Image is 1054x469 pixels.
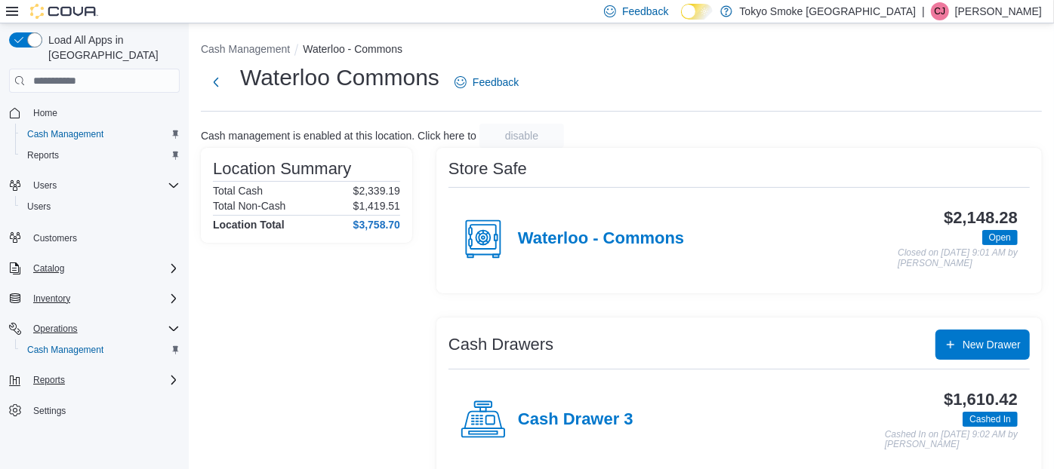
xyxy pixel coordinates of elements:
[479,124,564,148] button: disable
[21,341,180,359] span: Cash Management
[963,412,1018,427] span: Cashed In
[3,288,186,309] button: Inventory
[213,185,263,197] h6: Total Cash
[27,149,59,161] span: Reports
[931,2,949,20] div: Craig Jacobs
[213,160,351,178] h3: Location Summary
[473,75,519,90] span: Feedback
[969,412,1011,426] span: Cashed In
[27,176,63,195] button: Users
[898,248,1018,268] p: Closed on [DATE] 9:01 AM by [PERSON_NAME]
[27,259,180,277] span: Catalog
[353,185,400,197] p: $2,339.19
[27,344,103,356] span: Cash Management
[27,104,63,122] a: Home
[240,63,439,93] h1: Waterloo Commons
[21,125,180,143] span: Cash Management
[27,401,180,420] span: Settings
[27,371,180,389] span: Reports
[3,369,186,391] button: Reports
[3,226,186,248] button: Customers
[3,318,186,339] button: Operations
[935,330,1030,360] button: New Drawer
[622,4,668,19] span: Feedback
[27,228,180,247] span: Customers
[27,176,180,195] span: Users
[27,320,84,338] button: Operations
[30,4,98,19] img: Cova
[740,2,917,20] p: Tokyo Smoke [GEOGRAPHIC_DATA]
[3,258,186,279] button: Catalog
[201,130,476,142] p: Cash management is enabled at this location. Click here to
[885,430,1018,450] p: Cashed In on [DATE] 9:02 AM by [PERSON_NAME]
[21,198,180,216] span: Users
[213,200,286,212] h6: Total Non-Cash
[353,200,400,212] p: $1,419.51
[518,410,633,430] h4: Cash Drawer 3
[27,103,180,122] span: Home
[42,32,180,63] span: Load All Apps in [GEOGRAPHIC_DATA]
[448,67,525,97] a: Feedback
[21,198,57,216] a: Users
[201,43,290,55] button: Cash Management
[27,201,51,213] span: Users
[33,323,78,335] span: Operations
[33,374,65,386] span: Reports
[201,67,231,97] button: Next
[15,196,186,217] button: Users
[15,145,186,166] button: Reports
[922,2,925,20] p: |
[27,229,83,247] a: Customers
[963,337,1021,352] span: New Drawer
[448,336,553,354] h3: Cash Drawers
[33,107,57,119] span: Home
[27,290,180,308] span: Inventory
[989,231,1011,244] span: Open
[33,179,57,192] span: Users
[944,391,1018,409] h3: $1,610.42
[21,146,180,164] span: Reports
[518,229,684,249] h4: Waterloo - Commons
[33,405,66,417] span: Settings
[27,371,71,389] button: Reports
[982,230,1018,245] span: Open
[21,125,109,143] a: Cash Management
[935,2,946,20] span: CJ
[955,2,1042,20] p: [PERSON_NAME]
[201,41,1042,60] nav: An example of EuiBreadcrumbs
[505,128,538,143] span: disable
[353,219,400,231] h4: $3,758.70
[15,124,186,145] button: Cash Management
[448,160,527,178] h3: Store Safe
[9,96,180,461] nav: Complex example
[944,209,1018,227] h3: $2,148.28
[27,128,103,140] span: Cash Management
[33,232,77,244] span: Customers
[27,259,70,277] button: Catalog
[27,290,76,308] button: Inventory
[33,293,70,305] span: Inventory
[21,341,109,359] a: Cash Management
[27,402,72,420] a: Settings
[681,4,713,20] input: Dark Mode
[303,43,402,55] button: Waterloo - Commons
[33,262,64,274] span: Catalog
[213,219,285,231] h4: Location Total
[15,339,186,360] button: Cash Management
[27,320,180,338] span: Operations
[3,175,186,196] button: Users
[3,400,186,421] button: Settings
[21,146,65,164] a: Reports
[3,102,186,124] button: Home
